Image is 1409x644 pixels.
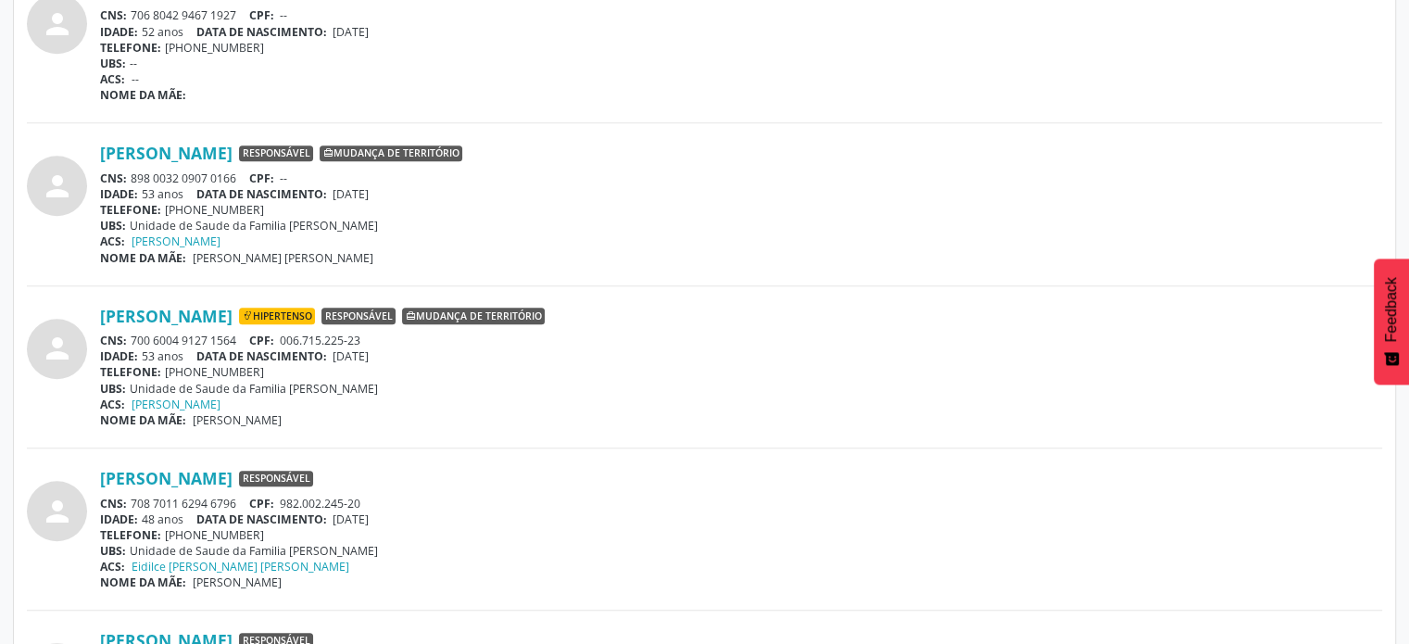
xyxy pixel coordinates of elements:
a: [PERSON_NAME] [100,468,233,488]
span: CNS: [100,333,127,348]
span: CNS: [100,496,127,511]
span: IDADE: [100,348,138,364]
a: [PERSON_NAME] [132,234,220,249]
span: UBS: [100,543,126,559]
div: [PHONE_NUMBER] [100,527,1382,543]
span: DATA DE NASCIMENTO: [196,511,327,527]
i: person [41,332,74,365]
div: [PHONE_NUMBER] [100,202,1382,218]
span: [DATE] [333,348,369,364]
div: Unidade de Saude da Familia [PERSON_NAME] [100,218,1382,234]
span: IDADE: [100,511,138,527]
span: UBS: [100,56,126,71]
span: Mudança de território [320,145,462,162]
span: CPF: [249,7,274,23]
div: 53 anos [100,186,1382,202]
span: NOME DA MÃE: [100,250,186,266]
span: TELEFONE: [100,202,161,218]
span: ACS: [100,71,125,87]
a: [PERSON_NAME] [100,143,233,163]
span: Responsável [239,145,313,162]
i: person [41,170,74,203]
i: person [41,495,74,528]
span: UBS: [100,218,126,234]
span: [PERSON_NAME] [PERSON_NAME] [193,250,373,266]
span: IDADE: [100,186,138,202]
div: 48 anos [100,511,1382,527]
span: CNS: [100,7,127,23]
span: DATA DE NASCIMENTO: [196,348,327,364]
span: ACS: [100,559,125,575]
span: -- [132,71,139,87]
span: CPF: [249,170,274,186]
div: Unidade de Saude da Familia [PERSON_NAME] [100,543,1382,559]
span: Hipertenso [239,308,315,324]
div: 708 7011 6294 6796 [100,496,1382,511]
span: Responsável [321,308,396,324]
span: [PERSON_NAME] [193,575,282,590]
span: NOME DA MÃE: [100,87,186,103]
span: UBS: [100,381,126,397]
div: 700 6004 9127 1564 [100,333,1382,348]
a: Eidilce [PERSON_NAME] [PERSON_NAME] [132,559,349,575]
span: Feedback [1383,277,1400,342]
a: [PERSON_NAME] [100,306,233,326]
span: [DATE] [333,511,369,527]
span: TELEFONE: [100,527,161,543]
a: [PERSON_NAME] [132,397,220,412]
div: 706 8042 9467 1927 [100,7,1382,23]
span: -- [280,7,287,23]
span: ACS: [100,234,125,249]
span: NOME DA MÃE: [100,412,186,428]
div: [PHONE_NUMBER] [100,40,1382,56]
span: [DATE] [333,24,369,40]
span: 982.002.245-20 [280,496,360,511]
span: ACS: [100,397,125,412]
span: CNS: [100,170,127,186]
span: Responsável [239,471,313,487]
span: TELEFONE: [100,364,161,380]
div: [PHONE_NUMBER] [100,364,1382,380]
span: DATA DE NASCIMENTO: [196,24,327,40]
span: DATA DE NASCIMENTO: [196,186,327,202]
span: CPF: [249,496,274,511]
span: -- [280,170,287,186]
div: 53 anos [100,348,1382,364]
span: IDADE: [100,24,138,40]
span: 006.715.225-23 [280,333,360,348]
span: CPF: [249,333,274,348]
div: 52 anos [100,24,1382,40]
span: [DATE] [333,186,369,202]
span: NOME DA MÃE: [100,575,186,590]
div: -- [100,56,1382,71]
span: [PERSON_NAME] [193,412,282,428]
i: person [41,7,74,41]
span: TELEFONE: [100,40,161,56]
div: Unidade de Saude da Familia [PERSON_NAME] [100,381,1382,397]
span: Mudança de território [402,308,545,324]
div: 898 0032 0907 0166 [100,170,1382,186]
button: Feedback - Mostrar pesquisa [1374,259,1409,385]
